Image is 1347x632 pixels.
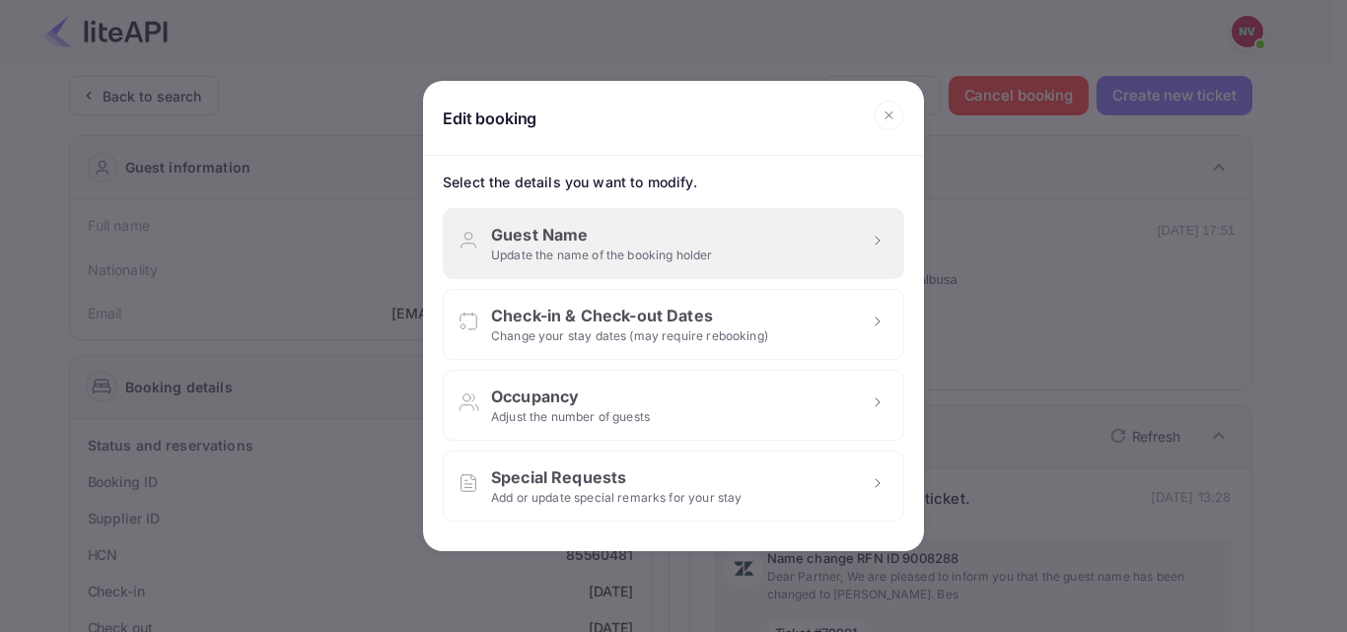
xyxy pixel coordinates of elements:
div: Update the name of the booking holder [491,246,713,264]
div: Select the details you want to modify. [443,172,904,192]
div: Add or update special remarks for your stay [491,489,742,507]
div: Occupancy [491,385,650,408]
div: Special Requests [491,465,742,489]
div: Guest Name [491,223,713,246]
div: Adjust the number of guests [491,408,650,426]
div: Check-in & Check-out Dates [491,304,768,327]
div: Change your stay dates (may require rebooking) [491,327,768,345]
div: Edit booking [443,108,536,128]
